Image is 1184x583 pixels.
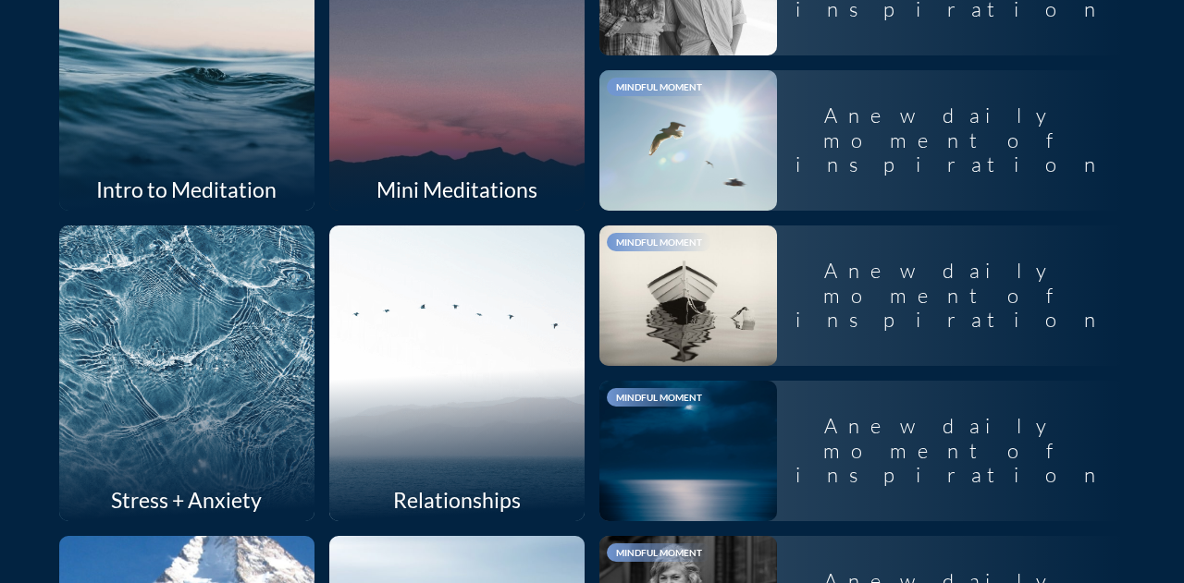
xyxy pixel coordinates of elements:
[59,168,314,211] div: Intro to Meditation
[59,479,314,521] div: Stress + Anxiety
[616,81,702,92] span: Mindful Moment
[329,168,585,211] div: Mini Meditations
[616,392,702,403] span: Mindful Moment
[777,244,1126,346] div: A new daily moment of inspiration
[777,399,1126,502] div: A new daily moment of inspiration
[616,547,702,558] span: Mindful Moment
[616,237,702,248] span: Mindful Moment
[329,479,585,521] div: Relationships
[777,89,1126,191] div: A new daily moment of inspiration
